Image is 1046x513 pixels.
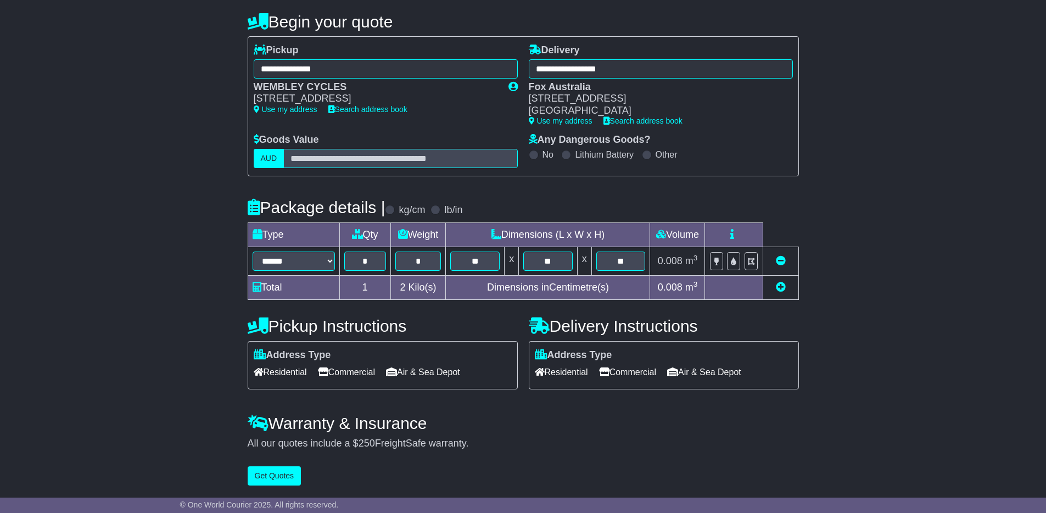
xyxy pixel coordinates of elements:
[776,255,786,266] a: Remove this item
[599,364,656,381] span: Commercial
[529,105,782,117] div: [GEOGRAPHIC_DATA]
[386,364,460,381] span: Air & Sea Depot
[248,222,339,247] td: Type
[529,116,592,125] a: Use my address
[603,116,683,125] a: Search address book
[318,364,375,381] span: Commercial
[667,364,741,381] span: Air & Sea Depot
[685,255,698,266] span: m
[685,282,698,293] span: m
[254,93,497,105] div: [STREET_ADDRESS]
[446,222,650,247] td: Dimensions (L x W x H)
[693,254,698,262] sup: 3
[529,44,580,57] label: Delivery
[577,247,591,275] td: x
[529,81,782,93] div: Fox Australia
[254,44,299,57] label: Pickup
[529,317,799,335] h4: Delivery Instructions
[658,282,683,293] span: 0.008
[400,282,405,293] span: 2
[248,438,799,450] div: All our quotes include a $ FreightSafe warranty.
[656,149,678,160] label: Other
[390,222,446,247] td: Weight
[254,81,497,93] div: WEMBLEY CYCLES
[535,364,588,381] span: Residential
[248,466,301,486] button: Get Quotes
[693,280,698,288] sup: 3
[248,414,799,432] h4: Warranty & Insurance
[339,222,390,247] td: Qty
[535,349,612,361] label: Address Type
[776,282,786,293] a: Add new item
[248,275,339,299] td: Total
[254,105,317,114] a: Use my address
[542,149,553,160] label: No
[399,204,425,216] label: kg/cm
[444,204,462,216] label: lb/in
[180,500,339,509] span: © One World Courier 2025. All rights reserved.
[658,255,683,266] span: 0.008
[254,149,284,168] label: AUD
[359,438,375,449] span: 250
[254,364,307,381] span: Residential
[575,149,634,160] label: Lithium Battery
[248,13,799,31] h4: Begin your quote
[446,275,650,299] td: Dimensions in Centimetre(s)
[248,317,518,335] h4: Pickup Instructions
[505,247,519,275] td: x
[254,134,319,146] label: Goods Value
[390,275,446,299] td: Kilo(s)
[339,275,390,299] td: 1
[529,134,651,146] label: Any Dangerous Goods?
[328,105,407,114] a: Search address book
[529,93,782,105] div: [STREET_ADDRESS]
[650,222,705,247] td: Volume
[254,349,331,361] label: Address Type
[248,198,385,216] h4: Package details |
